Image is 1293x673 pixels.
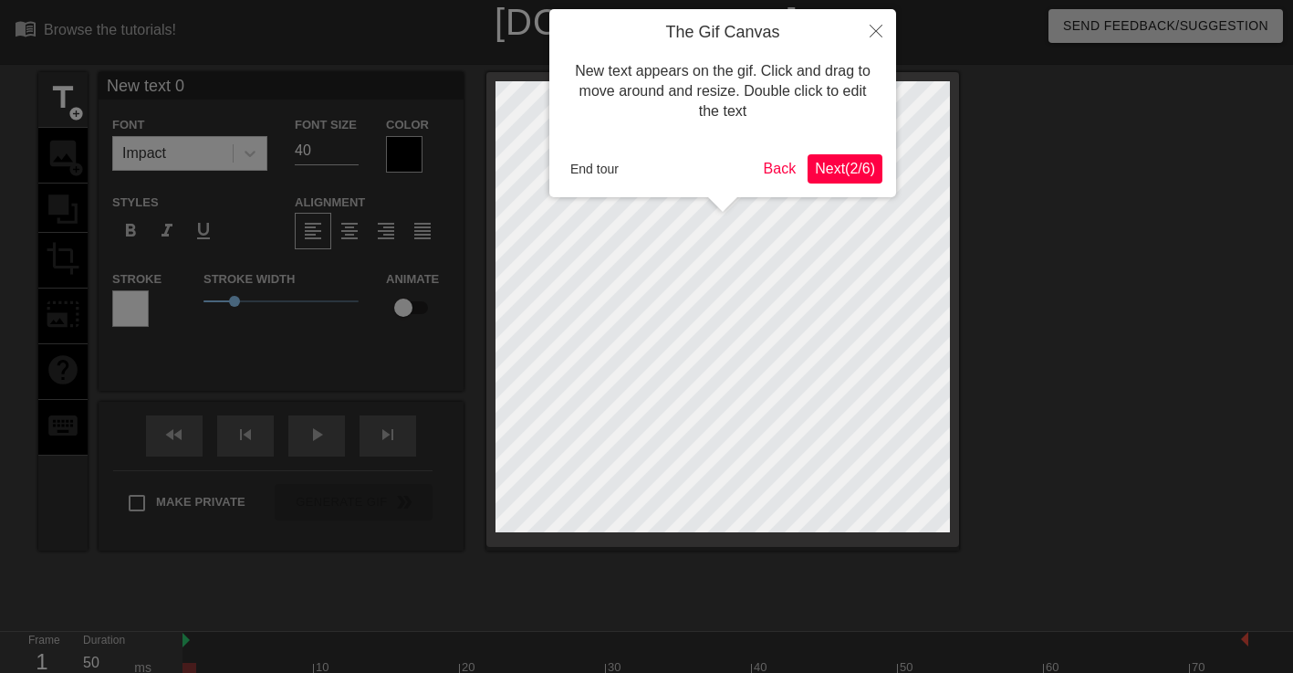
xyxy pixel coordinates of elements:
div: New text appears on the gif. Click and drag to move around and resize. Double click to edit the text [563,43,882,141]
button: End tour [563,155,626,183]
span: format_align_center [339,220,360,242]
label: Alignment [295,194,365,212]
span: format_align_left [302,220,324,242]
span: skip_previous [235,424,256,446]
label: Duration [83,636,125,647]
div: The online gif editor [440,41,935,63]
label: Font Size [295,116,357,134]
button: Close [856,9,896,51]
span: format_italic [156,220,178,242]
a: Browse the tutorials! [15,17,176,46]
span: menu_book [15,17,36,39]
label: Styles [112,194,159,212]
h4: The Gif Canvas [563,23,882,43]
span: title [46,80,80,115]
div: Browse the tutorials! [44,22,176,37]
span: format_underline [193,220,214,242]
button: Next [808,154,882,184]
label: Stroke [112,270,162,289]
button: Send Feedback/Suggestion [1048,9,1283,43]
span: format_bold [120,220,141,242]
a: [DOMAIN_NAME] [495,2,798,42]
span: format_align_right [375,220,397,242]
span: play_arrow [306,424,328,446]
label: Stroke Width [203,270,295,289]
span: skip_next [377,424,399,446]
span: add_circle [68,106,84,121]
span: Next ( 2 / 6 ) [815,161,875,176]
label: Font [112,116,144,134]
span: Send Feedback/Suggestion [1063,15,1268,37]
label: Animate [386,270,439,289]
span: format_align_justify [412,220,433,242]
label: Color [386,116,429,134]
img: bound-end.png [1241,632,1248,647]
div: Impact [122,142,166,164]
button: Back [756,154,804,184]
span: fast_rewind [163,424,185,446]
span: Make Private [156,493,245,511]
